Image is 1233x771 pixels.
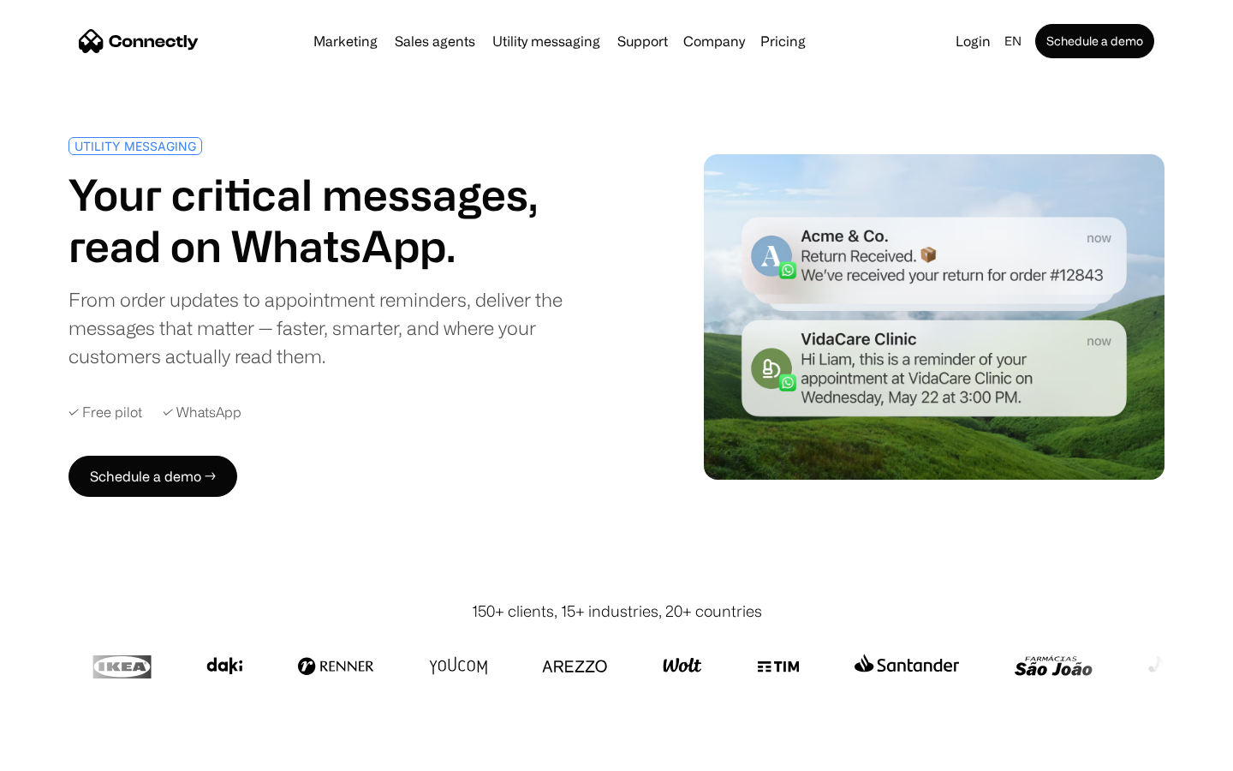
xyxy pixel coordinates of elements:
div: Company [678,29,750,53]
aside: Language selected: English [17,739,103,765]
a: Schedule a demo [1035,24,1154,58]
a: Sales agents [388,34,482,48]
div: en [998,29,1032,53]
div: From order updates to appointment reminders, deliver the messages that matter — faster, smarter, ... [68,285,610,370]
a: Login [949,29,998,53]
ul: Language list [34,741,103,765]
a: home [79,28,199,54]
div: ✓ Free pilot [68,404,142,421]
a: Utility messaging [485,34,607,48]
div: UTILITY MESSAGING [74,140,196,152]
a: Schedule a demo → [68,456,237,497]
a: Marketing [307,34,384,48]
a: Pricing [753,34,813,48]
h1: Your critical messages, read on WhatsApp. [68,169,610,272]
a: Support [611,34,675,48]
div: Company [683,29,745,53]
div: en [1004,29,1022,53]
div: 150+ clients, 15+ industries, 20+ countries [472,600,762,623]
div: ✓ WhatsApp [163,404,241,421]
